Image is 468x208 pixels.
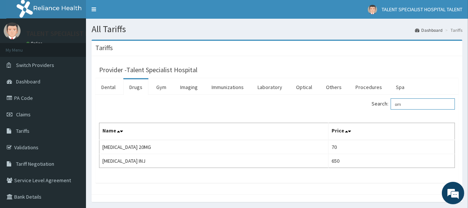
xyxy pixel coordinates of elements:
[320,79,348,95] a: Others
[16,128,30,134] span: Tariffs
[123,4,141,22] div: Minimize live chat window
[92,24,462,34] h1: All Tariffs
[252,79,288,95] a: Laboratory
[391,98,455,110] input: Search:
[368,5,377,14] img: User Image
[390,79,410,95] a: Spa
[39,42,126,52] div: Chat with us now
[329,140,455,154] td: 70
[99,123,329,140] th: Name
[350,79,388,95] a: Procedures
[26,30,139,37] p: TALENT SPECIALIST HOSPITAL TALENT
[43,59,103,134] span: We're online!
[206,79,250,95] a: Immunizations
[329,123,455,140] th: Price
[16,78,40,85] span: Dashboard
[14,37,30,56] img: d_794563401_company_1708531726252_794563401
[4,22,21,39] img: User Image
[372,98,455,110] label: Search:
[174,79,204,95] a: Imaging
[443,27,462,33] li: Tariffs
[16,111,31,118] span: Claims
[4,133,142,159] textarea: Type your message and hit 'Enter'
[329,154,455,168] td: 650
[290,79,318,95] a: Optical
[99,67,197,73] h3: Provider - Talent Specialist Hospital
[150,79,172,95] a: Gym
[123,79,148,95] a: Drugs
[16,62,54,68] span: Switch Providers
[99,154,329,168] td: [MEDICAL_DATA] INJ
[26,41,44,46] a: Online
[95,79,121,95] a: Dental
[382,6,462,13] span: TALENT SPECIALIST HOSPITAL TALENT
[415,27,443,33] a: Dashboard
[16,160,54,167] span: Tariff Negotiation
[95,45,113,51] h3: Tariffs
[99,140,329,154] td: [MEDICAL_DATA] 20MG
